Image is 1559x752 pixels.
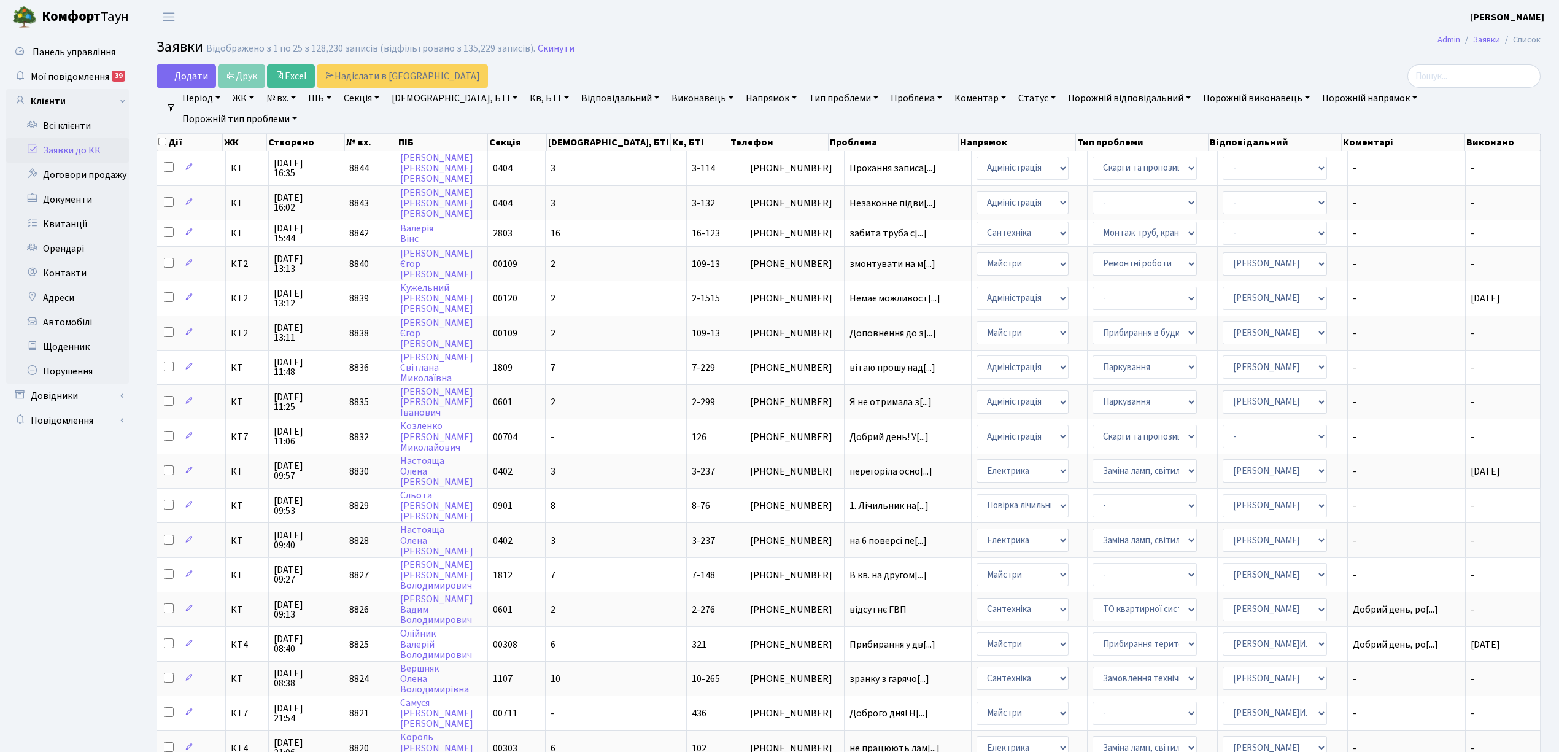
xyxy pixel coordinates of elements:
[6,212,129,236] a: Квитанції
[400,696,473,731] a: Самуся[PERSON_NAME][PERSON_NAME]
[692,707,706,720] span: 436
[400,662,469,696] a: ВершнякОленаВолодимирівна
[400,489,473,523] a: Сльота[PERSON_NAME][PERSON_NAME]
[231,467,263,476] span: КТ
[1471,430,1474,444] span: -
[1471,292,1500,305] span: [DATE]
[1465,134,1541,151] th: Виконано
[1209,134,1342,151] th: Відповідальний
[493,707,517,720] span: 00711
[1353,163,1460,173] span: -
[274,704,339,723] span: [DATE] 21:54
[164,69,208,83] span: Додати
[692,292,720,305] span: 2-1515
[750,570,840,580] span: [PHONE_NUMBER]
[206,43,535,55] div: Відображено з 1 по 25 з 128,230 записів (відфільтровано з 135,229 записів).
[1353,328,1460,338] span: -
[231,570,263,580] span: КТ
[551,465,555,478] span: 3
[692,257,720,271] span: 109-13
[303,88,336,109] a: ПІБ
[1471,672,1474,686] span: -
[849,395,932,409] span: Я не отримала з[...]
[223,134,267,151] th: ЖК
[6,335,129,359] a: Щоденник
[849,672,929,686] span: зранку з гарячо[...]
[12,5,37,29] img: logo.png
[1471,161,1474,175] span: -
[692,672,720,686] span: 10-265
[1471,327,1474,340] span: -
[1473,33,1500,46] a: Заявки
[31,70,109,83] span: Мої повідомлення
[692,534,715,548] span: 3-237
[525,88,573,109] a: Кв, БТІ
[692,568,715,582] span: 7-148
[177,88,225,109] a: Період
[397,134,488,151] th: ПІБ
[349,196,369,210] span: 8843
[692,327,720,340] span: 109-13
[274,193,339,212] span: [DATE] 16:02
[493,257,517,271] span: 00109
[1471,465,1500,478] span: [DATE]
[849,327,936,340] span: Доповнення до з[...]
[1353,536,1460,546] span: -
[1471,568,1474,582] span: -
[267,64,315,88] a: Excel
[274,357,339,377] span: [DATE] 11:48
[750,397,840,407] span: [PHONE_NUMBER]
[349,161,369,175] span: 8844
[692,227,720,240] span: 16-123
[1353,603,1438,616] span: Добрий день, ро[...]
[231,674,263,684] span: КТ
[349,465,369,478] span: 8830
[231,536,263,546] span: КТ
[1353,501,1460,511] span: -
[551,361,555,374] span: 7
[750,163,840,173] span: [PHONE_NUMBER]
[729,134,828,151] th: Телефон
[1353,570,1460,580] span: -
[274,634,339,654] span: [DATE] 08:40
[349,395,369,409] span: 8835
[493,672,513,686] span: 1107
[1470,10,1544,24] b: [PERSON_NAME]
[274,600,339,619] span: [DATE] 09:13
[6,187,129,212] a: Документи
[231,640,263,649] span: КТ4
[849,465,932,478] span: перегоріла осно[...]
[228,88,259,109] a: ЖК
[1471,257,1474,271] span: -
[1471,196,1474,210] span: -
[349,430,369,444] span: 8832
[231,501,263,511] span: КТ
[274,254,339,274] span: [DATE] 13:13
[6,138,129,163] a: Заявки до КК
[750,363,840,373] span: [PHONE_NUMBER]
[274,530,339,550] span: [DATE] 09:40
[400,186,473,220] a: [PERSON_NAME][PERSON_NAME][PERSON_NAME]
[493,568,513,582] span: 1812
[750,605,840,614] span: [PHONE_NUMBER]
[6,64,129,89] a: Мої повідомлення39
[274,392,339,412] span: [DATE] 11:25
[1353,708,1460,718] span: -
[6,384,129,408] a: Довідники
[493,430,517,444] span: 00704
[1471,499,1474,513] span: -
[849,292,940,305] span: Немає можливост[...]
[6,408,129,433] a: Повідомлення
[400,247,473,281] a: [PERSON_NAME]Єгор[PERSON_NAME]
[400,454,473,489] a: НастоящаОлена[PERSON_NAME]
[400,420,473,454] a: Козленко[PERSON_NAME]Миколайович
[349,499,369,513] span: 8829
[112,71,125,82] div: 39
[274,158,339,178] span: [DATE] 16:35
[667,88,738,109] a: Виконавець
[551,395,555,409] span: 2
[692,603,715,616] span: 2-276
[1471,603,1474,616] span: -
[1471,707,1474,720] span: -
[231,432,263,442] span: КТ7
